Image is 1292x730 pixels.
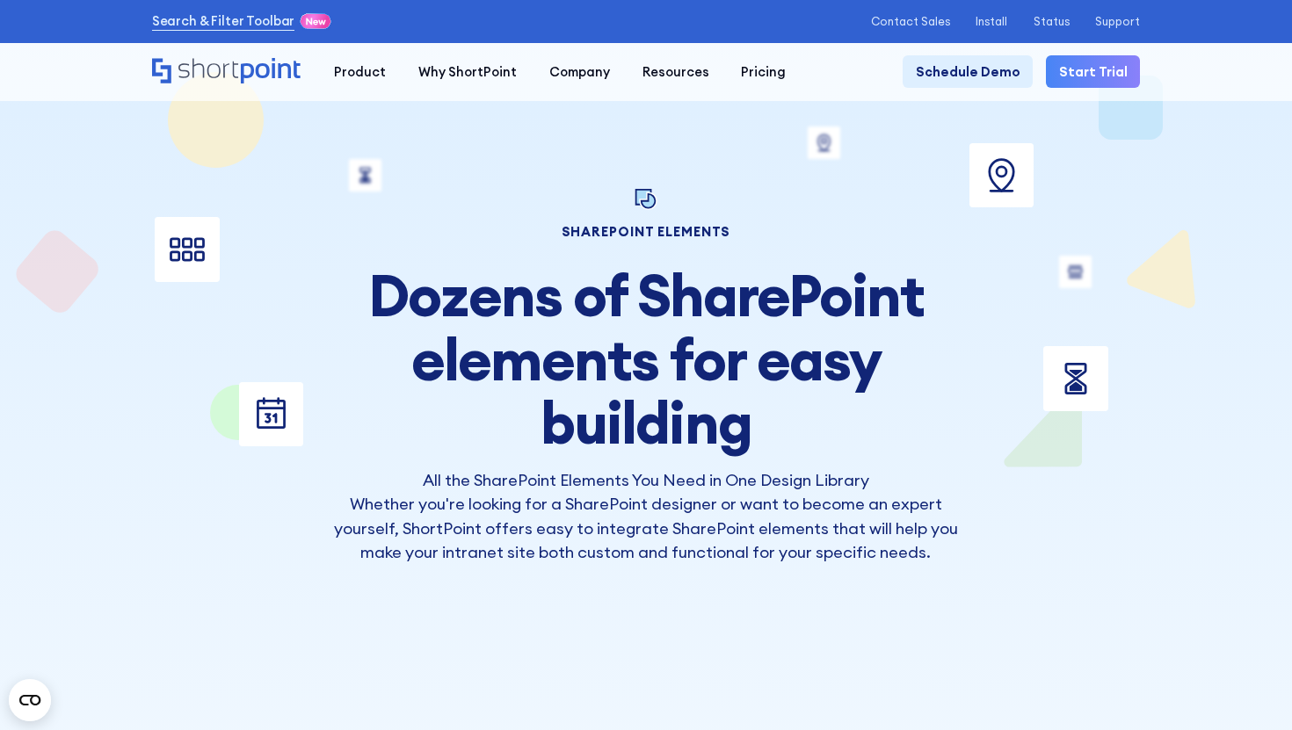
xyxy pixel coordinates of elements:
[642,62,709,82] div: Resources
[326,492,966,565] p: Whether you're looking for a SharePoint designer or want to become an expert yourself, ShortPoint...
[418,62,517,82] div: Why ShortPoint
[741,62,786,82] div: Pricing
[9,679,51,721] button: Open CMP widget
[152,58,302,86] a: Home
[326,226,966,237] h1: SHAREPOINT ELEMENTS
[1034,15,1070,28] a: Status
[725,55,802,88] a: Pricing
[403,55,533,88] a: Why ShortPoint
[549,62,610,82] div: Company
[1046,55,1140,88] a: Start Trial
[326,264,966,455] h2: Dozens of SharePoint elements for easy building
[334,62,386,82] div: Product
[326,468,966,493] h3: All the SharePoint Elements You Need in One Design Library
[903,55,1033,88] a: Schedule Demo
[318,55,403,88] a: Product
[871,15,950,28] a: Contact Sales
[152,11,295,31] a: Search & Filter Toolbar
[976,15,1007,28] a: Install
[1204,646,1292,730] iframe: Chat Widget
[533,55,626,88] a: Company
[1095,15,1140,28] a: Support
[626,55,725,88] a: Resources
